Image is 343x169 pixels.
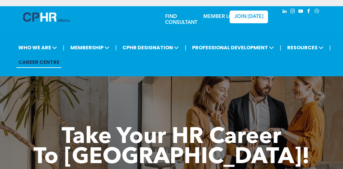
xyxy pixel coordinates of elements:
[63,41,64,54] li: |
[165,14,197,25] a: FIND CONSULTANT
[329,41,331,54] li: |
[115,41,117,54] li: |
[281,8,288,16] a: linkedin
[185,41,186,54] li: |
[121,42,181,53] span: CPHR DESIGNATION
[23,12,69,22] img: A blue and white logo for cp alberta
[314,8,320,16] a: Social network
[68,42,111,53] span: MEMBERSHIP
[285,42,325,53] span: RESOURCES
[33,146,310,169] span: To [GEOGRAPHIC_DATA]!
[289,8,296,16] a: instagram
[234,14,263,20] span: JOIN [DATE]
[190,42,276,53] span: PROFESSIONAL DEVELOPMENT
[62,126,281,149] span: Take Your HR Career
[16,42,59,53] span: WHO WE ARE
[203,14,242,19] a: MEMBER LOGIN
[280,41,281,54] li: |
[297,8,304,16] a: youtube
[306,8,312,16] a: facebook
[16,56,61,68] a: CAREER CENTRE
[230,11,268,23] a: JOIN [DATE]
